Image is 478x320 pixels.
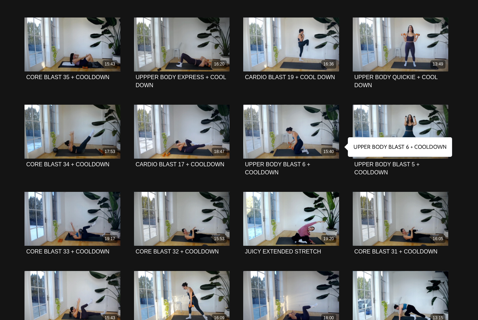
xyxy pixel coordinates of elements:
a: UPPPER BODY EXPRESS + COOL DOWN [136,75,226,88]
div: 15:43 [103,60,118,68]
a: CORE BLAST 31 + COOLDOWN [354,249,438,255]
a: CORE BLAST 32 + COOLDOWN [136,249,219,255]
strong: CORE BLAST 35 + COOLDOWN [26,74,110,80]
strong: CARDIO BLAST 19 + COOL DOWN [245,74,335,80]
strong: CORE BLAST 31 + COOLDOWN [354,249,438,255]
strong: CORE BLAST 33 + COOLDOWN [26,249,110,255]
div: 19:20 [321,235,336,243]
a: UPPER BODY BLAST 5 + COOLDOWN [354,162,420,175]
div: 16:20 [212,60,227,68]
strong: UPPER BODY BLAST 5 + COOLDOWN [354,161,420,175]
div: 13:49 [430,60,445,68]
a: CARDIO BLAST 17 + COOLDOWN [136,162,225,167]
strong: UPPPER BODY EXPRESS + COOL DOWN [136,74,226,88]
a: CORE BLAST 33 + COOLDOWN 19:17 [24,192,120,246]
strong: CORE BLAST 32 + COOLDOWN [136,249,219,255]
div: 16:36 [321,60,336,68]
a: CARDIO BLAST 17 + COOLDOWN 18:47 [134,105,230,159]
div: 16:05 [430,235,445,243]
a: CORE BLAST 32 + COOLDOWN 15:53 [134,192,230,246]
a: CARDIO BLAST 19 + COOL DOWN [245,75,335,80]
strong: UPPER BODY BLAST 6 + COOLDOWN [353,144,447,150]
a: CORE BLAST 35 + COOLDOWN [26,75,110,80]
a: JUICY EXTENDED STRETCH [245,249,321,255]
a: UPPER BODY QUICKIE + COOL DOWN [354,75,438,88]
strong: UPPER BODY QUICKIE + COOL DOWN [354,74,438,88]
a: UPPPER BODY EXPRESS + COOL DOWN 16:20 [134,18,230,71]
a: UPPER BODY QUICKIE + COOL DOWN 13:49 [353,18,449,71]
a: UPPER BODY BLAST 6 + COOLDOWN 15:40 [243,105,339,159]
a: CORE BLAST 31 + COOLDOWN 16:05 [353,192,449,246]
a: CORE BLAST 34 + COOLDOWN [26,162,110,167]
strong: UPPER BODY BLAST 6 + COOLDOWN [245,161,310,175]
strong: CORE BLAST 34 + COOLDOWN [26,161,110,167]
div: 19:17 [103,235,118,243]
a: CORE BLAST 35 + COOLDOWN 15:43 [24,18,120,71]
div: 15:53 [212,235,227,243]
div: 15:40 [321,148,336,156]
a: CORE BLAST 34 + COOLDOWN 17:53 [24,105,120,159]
div: 17:53 [103,148,118,156]
a: UPPER BODY BLAST 6 + COOLDOWN [245,162,310,175]
a: UPPER BODY BLAST 5 + COOLDOWN 17:56 [353,105,449,159]
strong: JUICY EXTENDED STRETCH [245,249,321,255]
div: 18:47 [212,148,227,156]
a: CORE BLAST 33 + COOLDOWN [26,249,110,255]
a: CARDIO BLAST 19 + COOL DOWN 16:36 [243,18,339,71]
strong: CARDIO BLAST 17 + COOLDOWN [136,161,225,167]
a: JUICY EXTENDED STRETCH 19:20 [243,192,339,246]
